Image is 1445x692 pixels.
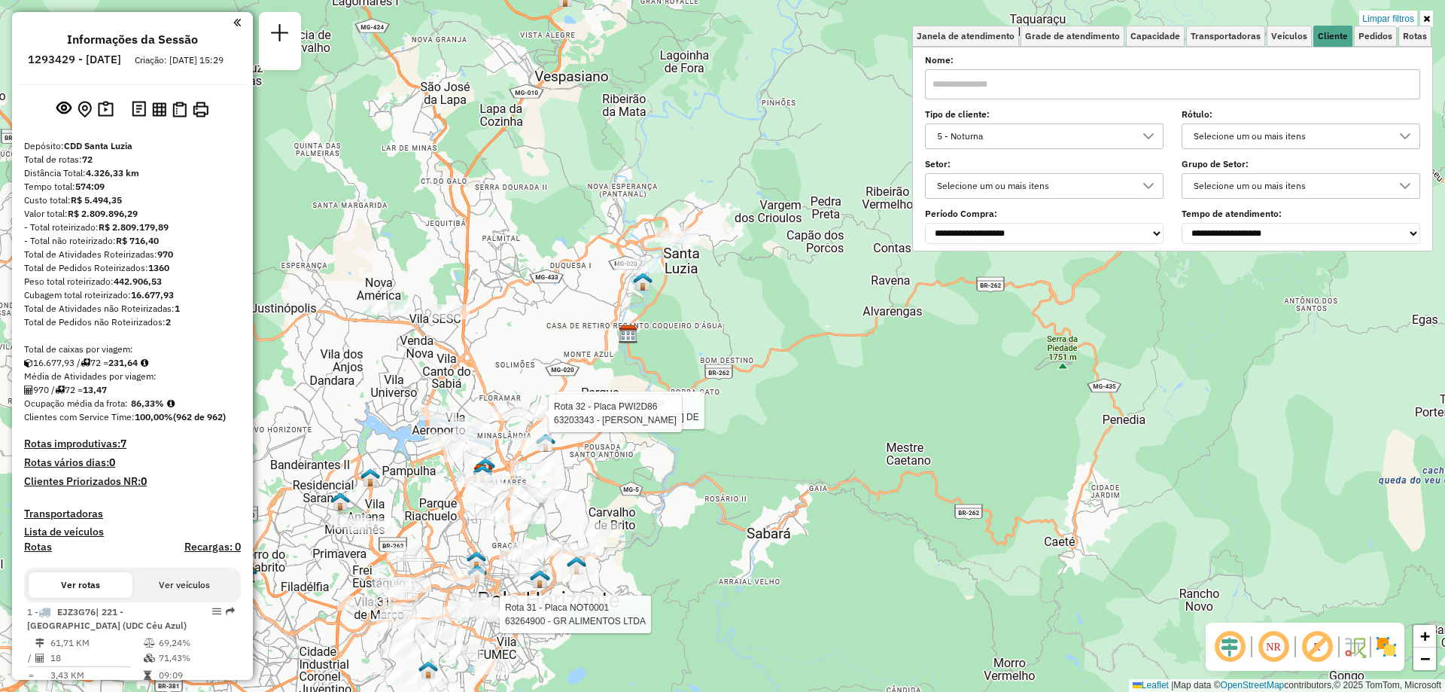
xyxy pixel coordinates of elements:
[917,32,1015,41] span: Janela de atendimento
[135,411,173,422] strong: 100,00%
[24,275,241,288] div: Peso total roteirizado:
[24,207,241,221] div: Valor total:
[24,383,241,397] div: 970 / 72 =
[57,606,96,617] span: EJZ3G76
[24,358,33,367] i: Cubagem total roteirizado
[24,508,241,520] h4: Transportadoras
[1358,32,1392,41] span: Pedidos
[86,167,139,178] strong: 4.326,33 km
[27,651,35,666] td: /
[1420,11,1433,27] a: Ocultar filtros
[120,437,126,450] strong: 7
[149,99,169,119] button: Visualizar relatório de Roteirização
[109,456,115,469] strong: 0
[167,399,175,408] em: Média calculada utilizando a maior ocupação (%Peso ou %Cubagem) de cada rota da sessão. Rotas cro...
[24,356,241,370] div: 16.677,93 / 72 =
[144,671,151,680] i: Tempo total em rota
[27,606,187,631] span: 1 -
[24,541,52,553] a: Rotas
[265,18,295,52] a: Nova sessão e pesquisa
[166,316,171,328] strong: 2
[82,154,93,165] strong: 72
[24,526,241,538] h4: Lista de veículos
[50,651,143,666] td: 18
[131,398,164,409] strong: 86,33%
[129,98,149,121] button: Logs desbloquear sessão
[1318,32,1348,41] span: Cliente
[24,456,241,469] h4: Rotas vários dias:
[932,174,1134,198] div: Selecione um ou mais itens
[233,14,241,31] a: Clique aqui para minimizar o painel
[108,357,138,368] strong: 231,64
[35,654,44,663] i: Total de Atividades
[144,654,155,663] i: % de utilização da cubagem
[932,124,1134,148] div: 5 - Noturna
[1420,649,1430,668] span: −
[68,208,138,219] strong: R$ 2.809.896,29
[1182,108,1420,121] label: Rótulo:
[173,411,226,422] strong: (962 de 962)
[184,541,241,553] h4: Recargas: 0
[24,248,241,261] div: Total de Atividades Roteirizadas:
[131,289,174,300] strong: 16.677,93
[1025,32,1120,41] span: Grade de atendimento
[567,556,586,575] img: Cross Dock
[619,325,638,344] img: CDD Santa Luzia
[71,194,122,206] strong: R$ 5.494,35
[24,343,241,356] div: Total de caixas por viagem:
[24,386,33,395] i: Total de Atividades
[190,99,211,120] button: Imprimir Rotas
[226,607,235,616] em: Rota exportada
[1374,635,1398,659] img: Exibir/Ocultar setores
[1129,679,1445,692] div: Map data © contributors,© 2025 TomTom, Microsoft
[99,221,169,233] strong: R$ 2.809.179,89
[114,276,162,287] strong: 442.906,53
[24,153,241,166] div: Total de rotas:
[24,166,241,180] div: Distância Total:
[24,302,241,316] div: Total de Atividades não Roteirizadas:
[925,53,1420,67] label: Nome:
[536,433,555,453] img: 211 UDC WCL Vila Suzana
[144,639,155,648] i: % de utilização do peso
[1191,32,1261,41] span: Transportadoras
[35,639,44,648] i: Distância Total
[1413,648,1436,670] a: Zoom out
[158,636,234,651] td: 69,24%
[1299,629,1335,665] span: Exibir rótulo
[29,572,132,598] button: Ver rotas
[24,370,241,383] div: Média de Atividades por viagem:
[158,668,234,683] td: 09:09
[1188,174,1391,198] div: Selecione um ou mais itens
[633,272,653,291] img: Cross Santa Luzia
[67,32,198,47] h4: Informações da Sessão
[467,564,487,584] img: 209 UDC Full Bonfim
[418,660,438,680] img: 212 UDC WCL Estoril
[27,668,35,683] td: =
[132,572,236,598] button: Ver veículos
[1359,11,1417,27] a: Limpar filtros
[1133,680,1169,690] a: Leaflet
[24,194,241,207] div: Custo total:
[1403,32,1427,41] span: Rotas
[75,181,105,192] strong: 574:09
[473,464,492,483] img: Teste
[55,386,65,395] i: Total de rotas
[169,99,190,120] button: Visualizar Romaneio
[81,358,90,367] i: Total de rotas
[1130,32,1180,41] span: Capacidade
[24,316,241,329] div: Total de Pedidos não Roteirizados:
[530,569,549,589] img: Warecloud Saudade
[141,474,147,488] strong: 0
[75,98,95,121] button: Centralizar mapa no depósito ou ponto de apoio
[467,550,486,570] img: Transit Point - 1
[476,457,495,477] img: Simulação- STA
[24,398,128,409] span: Ocupação média da frota:
[157,248,173,260] strong: 970
[1221,680,1285,690] a: OpenStreetMap
[141,358,148,367] i: Meta Caixas/viagem: 194,00 Diferença: 37,64
[1182,157,1420,171] label: Grupo de Setor:
[212,607,221,616] em: Opções
[95,98,117,121] button: Painel de Sugestão
[1212,629,1248,665] span: Ocultar deslocamento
